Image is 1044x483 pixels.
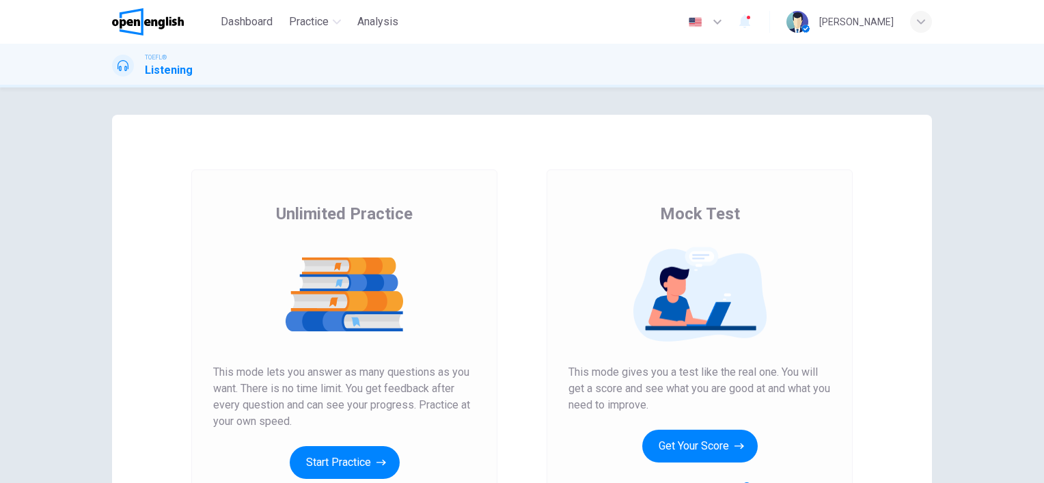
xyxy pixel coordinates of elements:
[568,364,831,413] span: This mode gives you a test like the real one. You will get a score and see what you are good at a...
[642,430,758,463] button: Get Your Score
[352,10,404,34] button: Analysis
[687,17,704,27] img: en
[786,11,808,33] img: Profile picture
[357,14,398,30] span: Analysis
[215,10,278,34] button: Dashboard
[112,8,184,36] img: OpenEnglish logo
[112,8,215,36] a: OpenEnglish logo
[284,10,346,34] button: Practice
[289,14,329,30] span: Practice
[213,364,476,430] span: This mode lets you answer as many questions as you want. There is no time limit. You get feedback...
[290,446,400,479] button: Start Practice
[276,203,413,225] span: Unlimited Practice
[145,62,193,79] h1: Listening
[221,14,273,30] span: Dashboard
[145,53,167,62] span: TOEFL®
[819,14,894,30] div: [PERSON_NAME]
[660,203,740,225] span: Mock Test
